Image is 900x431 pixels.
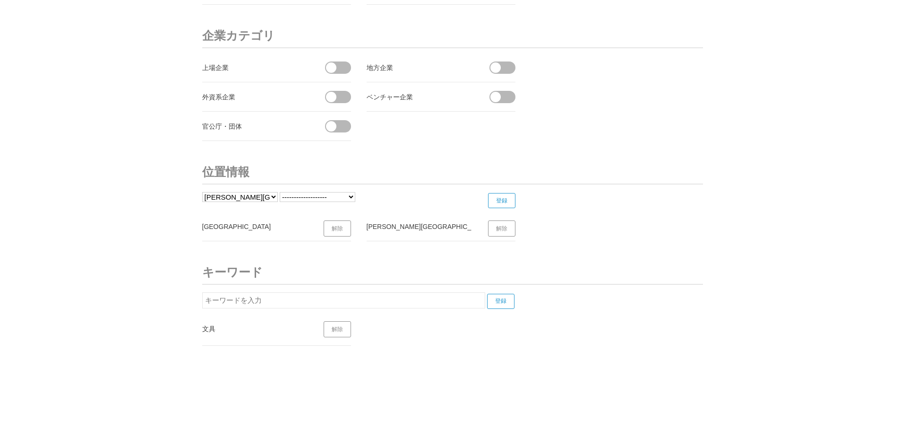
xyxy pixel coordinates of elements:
[367,91,473,103] div: ベンチャー企業
[367,62,473,73] div: 地方企業
[202,160,703,185] h3: 位置情報
[202,292,485,308] input: キーワードを入力
[367,220,473,232] div: [PERSON_NAME][GEOGRAPHIC_DATA]
[202,62,309,73] div: 上場企業
[202,91,309,103] div: 外資系企業
[202,323,309,334] div: 文具
[487,294,514,309] input: 登録
[488,193,515,208] input: 登録
[202,120,309,132] div: 官公庁・団体
[202,260,703,285] h3: キーワード
[202,220,309,232] div: [GEOGRAPHIC_DATA]
[202,24,703,48] h3: 企業カテゴリ
[324,220,351,237] a: 解除
[324,321,351,337] a: 解除
[488,220,515,237] a: 解除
